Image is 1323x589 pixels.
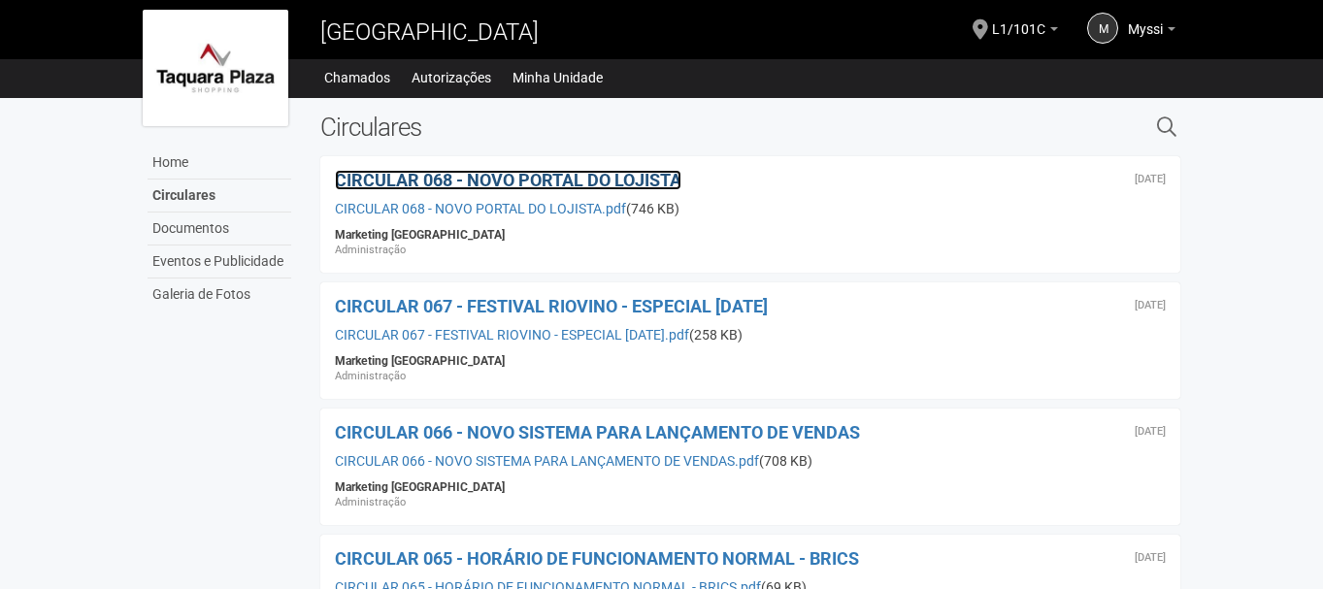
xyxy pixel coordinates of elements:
[992,24,1058,40] a: L1/101C
[320,18,539,46] span: [GEOGRAPHIC_DATA]
[335,495,1167,510] div: Administração
[335,326,1167,344] div: (258 KB)
[335,453,759,469] a: CIRCULAR 066 - NOVO SISTEMA PARA LANÇAMENTO DE VENDAS.pdf
[1135,300,1166,311] div: Terça-feira, 22 de julho de 2025 às 20:02
[335,170,681,190] a: CIRCULAR 068 - NOVO PORTAL DO LOJISTA
[513,64,603,91] a: Minha Unidade
[1128,3,1163,37] span: Myssi
[335,353,1167,369] div: Marketing [GEOGRAPHIC_DATA]
[1135,174,1166,185] div: Quarta-feira, 13 de agosto de 2025 às 21:55
[335,243,1167,258] div: Administração
[335,296,768,316] a: CIRCULAR 067 - FESTIVAL RIOVINO - ESPECIAL [DATE]
[148,245,291,278] a: Eventos e Publicidade
[335,452,1167,470] div: (708 KB)
[1087,13,1118,44] a: M
[148,278,291,311] a: Galeria de Fotos
[143,10,288,126] img: logo.jpg
[412,64,491,91] a: Autorizações
[335,327,689,343] a: CIRCULAR 067 - FESTIVAL RIOVINO - ESPECIAL [DATE].pdf
[335,548,859,569] a: CIRCULAR 065 - HORÁRIO DE FUNCIONAMENTO NORMAL - BRICS
[335,201,626,216] a: CIRCULAR 068 - NOVO PORTAL DO LOJISTA.pdf
[148,147,291,180] a: Home
[335,227,1167,243] div: Marketing [GEOGRAPHIC_DATA]
[324,64,390,91] a: Chamados
[335,200,1167,217] div: (746 KB)
[335,479,1167,495] div: Marketing [GEOGRAPHIC_DATA]
[320,113,958,142] h2: Circulares
[1135,426,1166,438] div: Segunda-feira, 14 de julho de 2025 às 20:27
[1128,24,1175,40] a: Myssi
[1135,552,1166,564] div: Quarta-feira, 2 de julho de 2025 às 21:27
[148,213,291,245] a: Documentos
[335,422,860,442] a: CIRCULAR 066 - NOVO SISTEMA PARA LANÇAMENTO DE VENDAS
[335,369,1167,384] div: Administração
[148,180,291,213] a: Circulares
[992,3,1045,37] span: L1/101C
